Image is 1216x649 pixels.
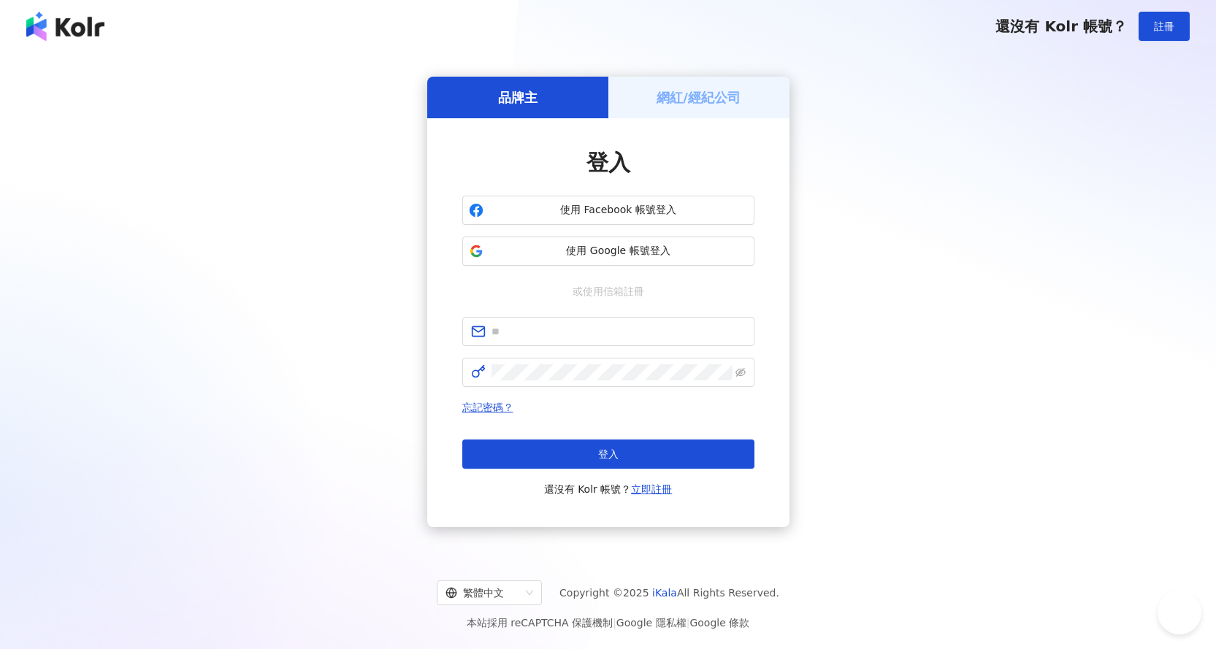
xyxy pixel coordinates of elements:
a: 立即註冊 [631,483,672,495]
span: 登入 [598,448,619,460]
div: 繁體中文 [446,581,520,604]
iframe: Help Scout Beacon - Open [1158,591,1201,634]
button: 使用 Google 帳號登入 [462,237,754,266]
h5: 網紅/經紀公司 [657,88,741,107]
span: 登入 [586,150,630,175]
span: | [613,617,616,629]
span: 本站採用 reCAPTCHA 保護機制 [467,614,749,631]
button: 登入 [462,439,754,469]
span: | [687,617,690,629]
span: Copyright © 2025 All Rights Reserved. [559,584,779,602]
span: 使用 Facebook 帳號登入 [489,203,748,218]
h5: 品牌主 [498,88,538,107]
span: 註冊 [1154,20,1174,32]
a: Google 條款 [689,617,749,629]
span: 還沒有 Kolr 帳號？ [544,480,673,498]
button: 註冊 [1139,12,1190,41]
span: 使用 Google 帳號登入 [489,244,748,258]
a: iKala [652,587,677,599]
span: 還沒有 Kolr 帳號？ [995,18,1127,35]
img: logo [26,12,104,41]
a: Google 隱私權 [616,617,687,629]
span: 或使用信箱註冊 [562,283,654,299]
a: 忘記密碼？ [462,402,513,413]
button: 使用 Facebook 帳號登入 [462,196,754,225]
span: eye-invisible [735,367,746,377]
